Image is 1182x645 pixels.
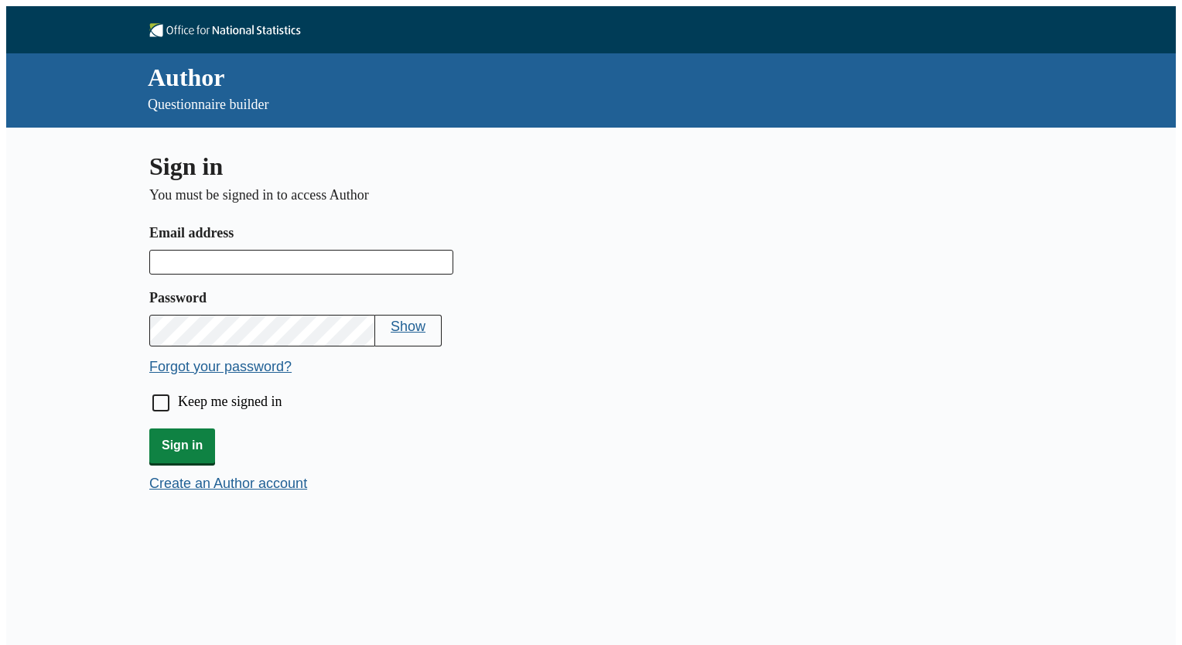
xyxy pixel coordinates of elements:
h1: Sign in [149,152,734,181]
button: Sign in [149,428,215,464]
button: Show [391,319,425,335]
div: Author [148,60,799,95]
label: Password [149,287,734,309]
button: Create an Author account [149,476,307,492]
label: Keep me signed in [178,394,282,410]
p: You must be signed in to access Author [149,187,734,203]
p: Questionnaire builder [148,95,799,114]
button: Forgot your password? [149,359,292,375]
label: Email address [149,222,734,244]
